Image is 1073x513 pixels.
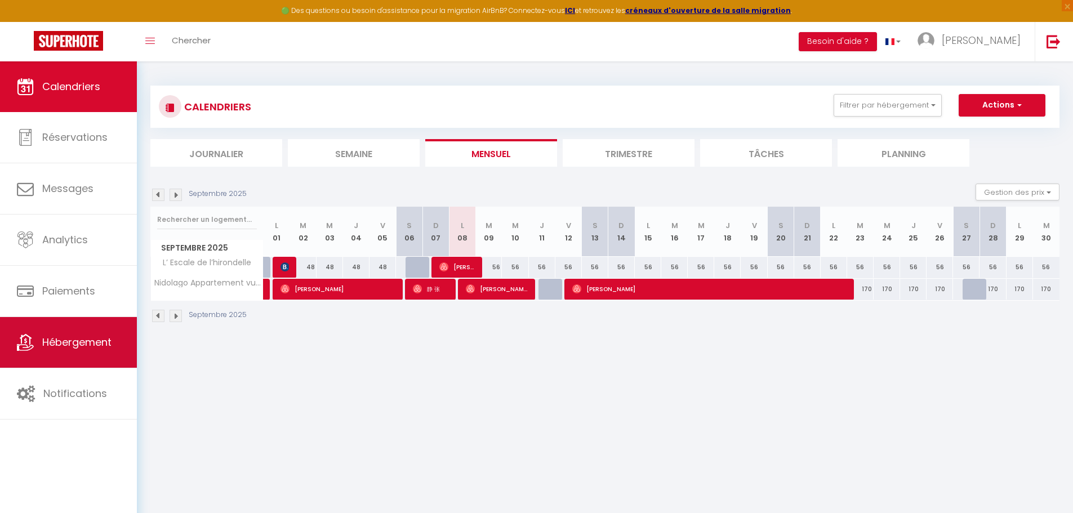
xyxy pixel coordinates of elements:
th: 03 [317,207,343,257]
span: [PERSON_NAME] [281,256,290,278]
h3: CALENDRIERS [181,94,251,119]
abbr: M [1043,220,1050,231]
abbr: M [512,220,519,231]
span: L’ Escale de l’hirondelle [153,257,254,269]
abbr: S [407,220,412,231]
li: Semaine [288,139,420,167]
th: 18 [714,207,741,257]
abbr: M [698,220,705,231]
div: 56 [714,257,741,278]
input: Rechercher un logement... [157,209,257,230]
th: 28 [979,207,1006,257]
th: 25 [900,207,927,257]
button: Gestion des prix [976,184,1059,200]
abbr: L [832,220,835,231]
img: Super Booking [34,31,103,51]
abbr: J [354,220,358,231]
li: Journalier [150,139,282,167]
abbr: J [540,220,544,231]
th: 22 [821,207,847,257]
div: 48 [317,257,343,278]
div: 56 [1033,257,1059,278]
div: 48 [369,257,396,278]
abbr: S [593,220,598,231]
div: 48 [343,257,369,278]
span: [PERSON_NAME] [466,278,528,300]
div: 48 [290,257,317,278]
abbr: M [857,220,863,231]
abbr: V [380,220,385,231]
th: 24 [874,207,900,257]
li: Planning [838,139,969,167]
span: Paiements [42,284,95,298]
div: 170 [1007,279,1033,300]
th: 02 [290,207,317,257]
th: 07 [422,207,449,257]
div: 56 [1007,257,1033,278]
th: 19 [741,207,767,257]
span: Hébergement [42,335,112,349]
div: 56 [582,257,608,278]
abbr: D [804,220,810,231]
th: 01 [264,207,290,257]
abbr: M [486,220,492,231]
li: Tâches [700,139,832,167]
abbr: L [647,220,650,231]
span: [PERSON_NAME] [439,256,475,278]
li: Mensuel [425,139,557,167]
abbr: M [300,220,306,231]
button: Filtrer par hébergement [834,94,942,117]
span: Analytics [42,233,88,247]
span: Messages [42,181,94,195]
abbr: M [326,220,333,231]
span: Septembre 2025 [151,240,263,256]
div: 170 [927,279,953,300]
abbr: J [725,220,730,231]
span: [PERSON_NAME] [281,278,395,300]
span: Réservations [42,130,108,144]
div: 170 [874,279,900,300]
abbr: M [884,220,891,231]
span: [PERSON_NAME] [572,278,846,300]
abbr: D [618,220,624,231]
abbr: S [964,220,969,231]
a: créneaux d'ouverture de la salle migration [625,6,791,15]
div: 56 [661,257,688,278]
th: 29 [1007,207,1033,257]
th: 04 [343,207,369,257]
th: 08 [449,207,475,257]
abbr: D [990,220,996,231]
span: 静 张 [413,278,448,300]
th: 11 [529,207,555,257]
th: 06 [396,207,422,257]
button: Ouvrir le widget de chat LiveChat [9,5,43,38]
th: 23 [847,207,874,257]
th: 17 [688,207,714,257]
span: [PERSON_NAME] [942,33,1021,47]
div: 56 [529,257,555,278]
div: 170 [900,279,927,300]
img: ... [918,32,934,49]
abbr: L [1018,220,1021,231]
th: 20 [768,207,794,257]
th: 14 [608,207,635,257]
p: Septembre 2025 [189,189,247,199]
abbr: L [275,220,278,231]
span: Chercher [172,34,211,46]
div: 56 [555,257,582,278]
th: 30 [1033,207,1059,257]
span: Calendriers [42,79,100,93]
span: Nidolago Appartement vue lac balcons et jardin [153,279,265,287]
div: 56 [979,257,1006,278]
a: Chercher [163,22,219,61]
th: 27 [953,207,979,257]
th: 13 [582,207,608,257]
abbr: L [461,220,464,231]
button: Besoin d'aide ? [799,32,877,51]
a: ... [PERSON_NAME] [909,22,1035,61]
th: 16 [661,207,688,257]
div: 56 [608,257,635,278]
div: 56 [502,257,528,278]
div: 170 [979,279,1006,300]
